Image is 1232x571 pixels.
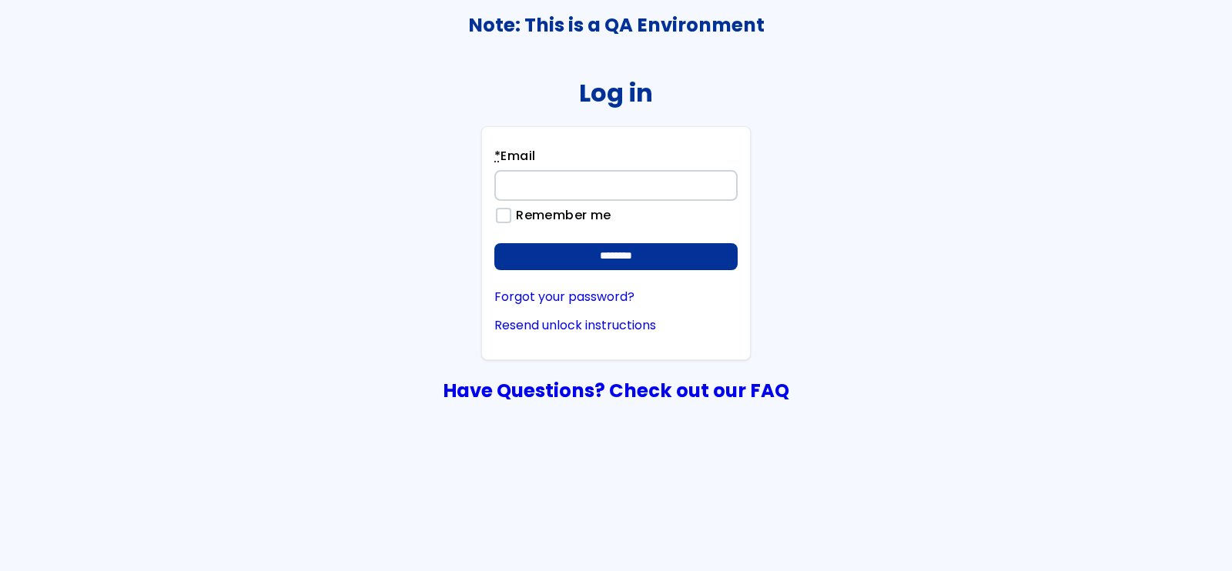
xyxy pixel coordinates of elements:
label: Remember me [508,209,611,222]
a: Forgot your password? [494,290,738,304]
label: Email [494,147,535,170]
h2: Log in [579,78,653,107]
a: Resend unlock instructions [494,319,738,332]
keeper-lock: Open Keeper Popup [712,176,731,195]
abbr: required [494,147,500,165]
h3: Note: This is a QA Environment [1,15,1231,36]
a: Have Questions? Check out our FAQ [443,377,789,404]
